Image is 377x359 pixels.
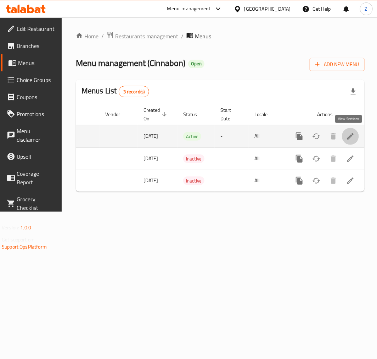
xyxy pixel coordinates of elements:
button: Change Status [308,128,325,145]
li: / [181,32,184,40]
span: Start Date [220,106,240,123]
span: Inactive [183,155,204,163]
span: 1.0.0 [20,223,31,232]
a: Coverage Report [1,165,61,191]
a: Edit Restaurant [1,20,61,37]
a: Choice Groups [1,71,61,88]
td: All [249,147,285,170]
button: Add New Menu [310,58,365,71]
table: enhanced table [12,104,365,192]
nav: breadcrumb [76,32,365,41]
a: Support.OpsPlatform [2,242,47,251]
div: Export file [345,83,362,100]
td: All [249,125,285,147]
span: Open [188,61,204,67]
span: Promotions [17,110,56,118]
td: All [249,170,285,191]
div: Inactive [183,176,204,185]
span: Restaurants management [115,32,178,40]
a: Coupons [1,88,61,105]
a: Branches [1,37,61,54]
button: more [291,150,308,167]
h2: Menus List [81,86,149,97]
div: [GEOGRAPHIC_DATA] [244,5,291,13]
span: Get support on: [2,235,34,244]
a: Home [76,32,99,40]
span: Branches [17,42,56,50]
a: Menus [1,54,61,71]
span: Z [365,5,368,13]
a: View Sections [342,150,359,167]
button: more [291,128,308,145]
a: View Sections [342,172,359,189]
span: [DATE] [144,154,158,163]
a: Promotions [1,105,61,123]
span: Version: [2,223,19,232]
td: - [215,147,249,170]
a: Restaurants management [107,32,178,41]
span: Coverage Report [17,169,56,186]
span: Active [183,132,201,141]
span: Menus [18,59,56,67]
button: Delete menu [325,128,342,145]
span: Status [183,110,206,119]
div: Total records count [119,86,150,97]
span: Vendor [105,110,129,119]
a: Menu disclaimer [1,123,61,148]
span: Coupons [17,93,56,101]
div: Inactive [183,154,204,163]
button: Delete menu [325,172,342,189]
a: Grocery Checklist [1,191,61,216]
button: more [291,172,308,189]
span: Locale [254,110,277,119]
button: Change Status [308,172,325,189]
span: Menu disclaimer [17,127,56,144]
th: Actions [285,104,365,125]
div: Open [188,60,204,68]
span: Created On [144,106,169,123]
span: Menus [195,32,211,40]
span: Choice Groups [17,76,56,84]
button: Delete menu [325,150,342,167]
span: Upsell [17,152,56,161]
span: 3 record(s) [119,88,149,95]
a: Upsell [1,148,61,165]
div: Menu-management [167,5,211,13]
td: - [215,125,249,147]
span: [DATE] [144,176,158,185]
span: Inactive [183,177,204,185]
span: Add New Menu [315,60,359,69]
span: Edit Restaurant [17,25,56,33]
td: - [215,170,249,191]
span: Grocery Checklist [17,195,56,212]
span: Menu management ( Cinnabon ) [76,55,185,71]
button: Change Status [308,150,325,167]
span: [DATE] [144,131,158,141]
li: / [101,32,104,40]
